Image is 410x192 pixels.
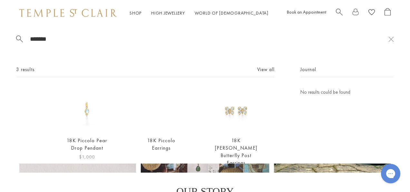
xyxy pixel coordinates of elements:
a: 18K [PERSON_NAME] Butterfly Post Earrings [215,137,257,166]
img: E31427-BMBFLY [215,88,257,131]
img: 18K Piccolo Earrings [140,88,182,131]
span: $1,000 [79,153,95,161]
nav: Main navigation [130,9,268,17]
span: 3 results [16,66,34,74]
a: E31427-BMBFLYE31427-BMBFLY [215,88,257,131]
a: High JewelleryHigh Jewellery [151,10,185,16]
a: ShopShop [130,10,142,16]
span: Journal [300,66,316,74]
img: 18K Piccolo Pear Drop Pendant [66,88,108,131]
img: Temple St. Clair [19,9,117,17]
a: View Wishlist [368,8,375,18]
a: Book an Appointment [287,9,326,15]
p: No results could be found [300,88,394,96]
a: 18K Piccolo Earrings [147,137,175,151]
iframe: Gorgias live chat messenger [378,162,404,186]
a: 18K Piccolo Pear Drop Pendant [67,137,107,151]
a: World of [DEMOGRAPHIC_DATA]World of [DEMOGRAPHIC_DATA] [195,10,268,16]
a: View all [257,66,275,73]
a: 18K Piccolo Pear Drop Pendant18K Piccolo Pear Drop Pendant [66,88,108,131]
a: Search [336,8,343,18]
a: Open Shopping Bag [385,8,391,18]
